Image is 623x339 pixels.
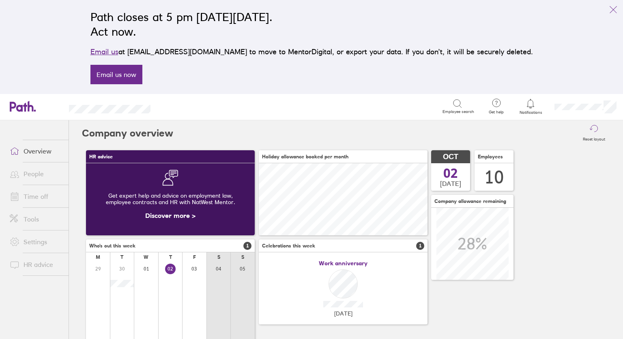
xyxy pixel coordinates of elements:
a: People [3,166,69,182]
span: 02 [443,167,458,180]
h2: Path closes at 5 pm [DATE][DATE]. Act now. [90,10,533,39]
span: Celebrations this week [262,243,315,249]
div: 10 [484,167,504,188]
div: T [120,254,123,260]
div: S [217,254,220,260]
a: Notifications [518,98,544,115]
span: Holiday allowance booked per month [262,154,348,160]
a: Settings [3,234,69,250]
span: OCT [443,153,458,161]
a: Discover more > [145,211,195,220]
a: Email us [90,47,118,56]
div: M [96,254,100,260]
div: Search [172,102,193,110]
div: T [169,254,172,260]
span: [DATE] [440,180,461,187]
span: Employee search [443,109,474,114]
div: S [241,254,244,260]
button: Reset layout [578,120,610,146]
h2: Company overview [82,120,173,146]
a: Overview [3,143,69,159]
span: 1 [416,242,424,250]
span: 1 [243,242,251,250]
p: at [EMAIL_ADDRESS][DOMAIN_NAME] to move to MentorDigital, or export your data. If you don’t, it w... [90,46,533,58]
span: Notifications [518,110,544,115]
div: Get expert help and advice on employment law, employee contracts and HR with NatWest Mentor. [92,186,248,212]
a: Email us now [90,65,142,84]
a: Time off [3,188,69,205]
div: W [144,254,148,260]
span: HR advice [89,154,113,160]
span: Who's out this week [89,243,135,249]
span: Work anniversary [319,260,367,267]
span: Company allowance remaining [434,198,506,204]
span: Employees [478,154,503,160]
label: Reset layout [578,134,610,142]
div: F [193,254,196,260]
span: [DATE] [334,310,352,317]
a: Tools [3,211,69,227]
span: Get help [483,110,509,115]
a: HR advice [3,256,69,273]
